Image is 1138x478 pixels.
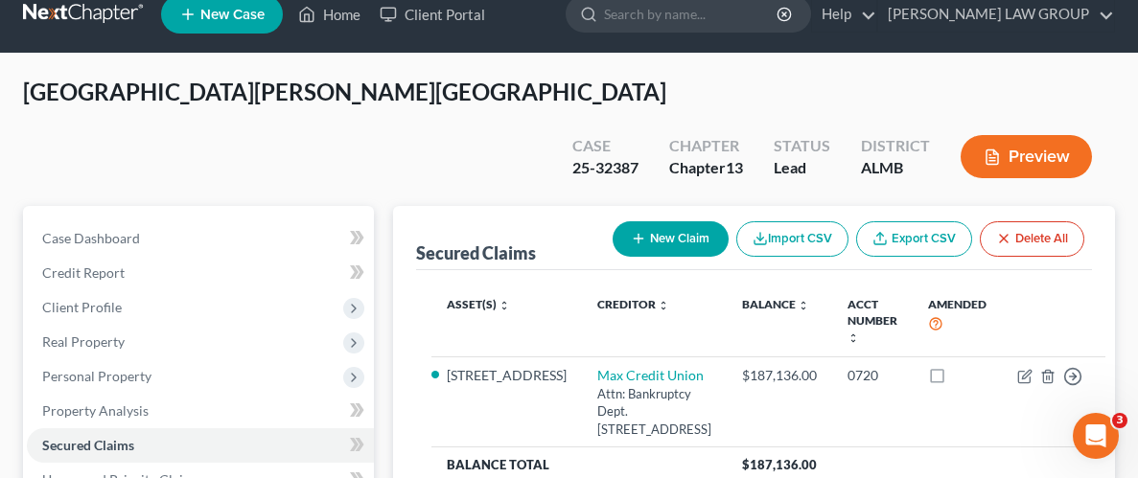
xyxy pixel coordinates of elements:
button: New Claim [613,221,729,257]
div: Case [572,135,639,157]
span: Personal Property [42,368,151,384]
div: ALMB [861,157,930,179]
span: $187,136.00 [742,457,817,472]
div: 0720 [848,366,897,385]
a: Acct Number unfold_more [848,297,897,344]
a: Property Analysis [27,394,374,428]
div: Chapter [669,157,743,179]
div: Lead [774,157,830,179]
i: unfold_more [798,300,809,311]
span: Client Profile [42,299,122,315]
iframe: Intercom live chat [1073,413,1119,459]
a: Secured Claims [27,428,374,463]
span: Property Analysis [42,402,149,419]
a: Balance unfold_more [742,297,809,311]
li: [STREET_ADDRESS] [447,366,567,385]
i: unfold_more [848,332,859,344]
a: Credit Report [27,256,374,290]
button: Delete All [980,221,1084,257]
a: Export CSV [856,221,972,257]
div: Secured Claims [416,241,536,264]
span: New Case [200,8,265,22]
i: unfold_more [499,300,510,311]
div: Attn: Bankruptcy Dept. [STREET_ADDRESS] [597,385,711,439]
a: Max Credit Union [597,367,704,383]
button: Import CSV [736,221,848,257]
span: Real Property [42,333,125,350]
div: Status [774,135,830,157]
th: Amended [913,285,1002,357]
a: Creditor unfold_more [597,297,669,311]
span: Case Dashboard [42,230,140,246]
span: Secured Claims [42,437,134,453]
a: Case Dashboard [27,221,374,256]
button: Preview [961,135,1092,178]
i: unfold_more [658,300,669,311]
span: [GEOGRAPHIC_DATA][PERSON_NAME][GEOGRAPHIC_DATA] [23,78,666,105]
span: 13 [726,158,743,176]
div: 25-32387 [572,157,639,179]
div: Chapter [669,135,743,157]
span: 3 [1112,413,1127,428]
div: $187,136.00 [742,366,817,385]
span: Credit Report [42,264,125,281]
div: District [861,135,930,157]
a: Asset(s) unfold_more [447,297,510,311]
